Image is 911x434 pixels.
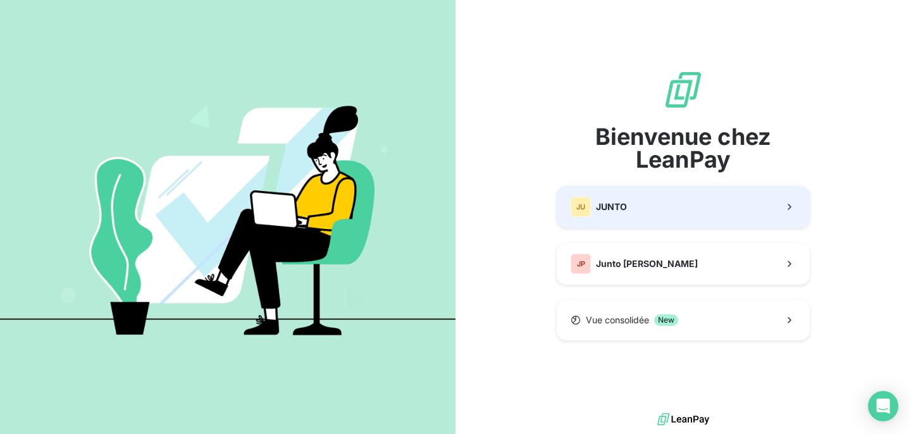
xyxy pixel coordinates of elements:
[571,197,591,217] div: JU
[557,186,810,228] button: JUJUNTO
[657,410,709,429] img: logo
[557,300,810,340] button: Vue consolidéeNew
[596,201,627,213] span: JUNTO
[663,70,703,110] img: logo sigle
[654,314,678,326] span: New
[868,391,898,421] div: Open Intercom Messenger
[557,125,810,171] span: Bienvenue chez LeanPay
[596,257,698,270] span: Junto [PERSON_NAME]
[571,254,591,274] div: JP
[557,243,810,285] button: JPJunto [PERSON_NAME]
[586,314,649,326] span: Vue consolidée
